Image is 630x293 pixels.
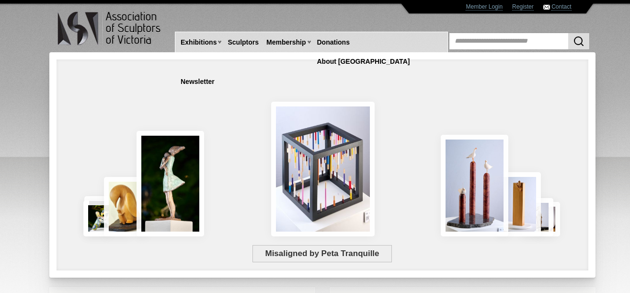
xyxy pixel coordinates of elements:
[551,3,571,11] a: Contact
[573,35,584,47] img: Search
[224,34,263,51] a: Sculptors
[137,131,205,236] img: Connection
[466,3,503,11] a: Member Login
[263,34,309,51] a: Membership
[441,135,508,236] img: Rising Tides
[57,10,162,47] img: logo.png
[271,102,375,236] img: Misaligned
[512,3,534,11] a: Register
[313,53,414,70] a: About [GEOGRAPHIC_DATA]
[177,34,220,51] a: Exhibitions
[497,172,541,236] img: Little Frog. Big Climb
[252,245,392,262] span: Misaligned by Peta Tranquille
[177,73,218,91] a: Newsletter
[543,5,550,10] img: Contact ASV
[313,34,354,51] a: Donations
